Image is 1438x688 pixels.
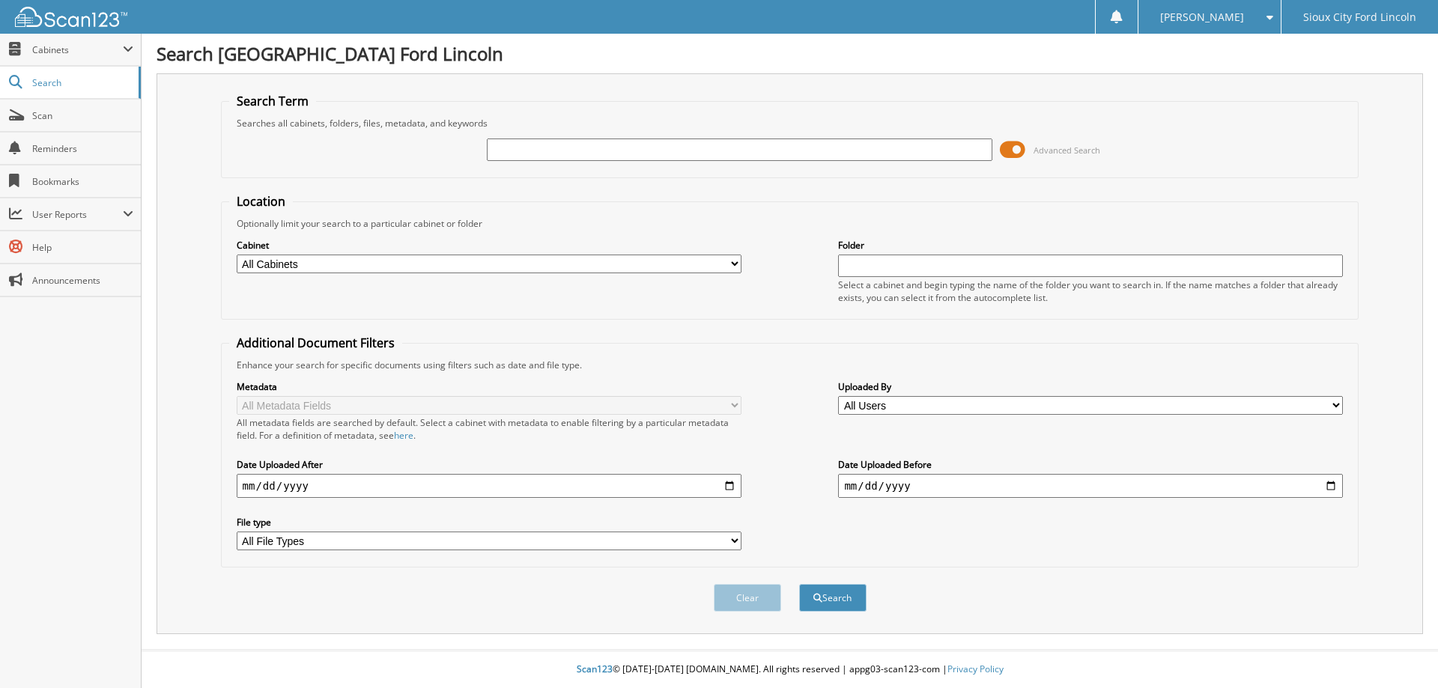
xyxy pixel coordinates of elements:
[237,380,741,393] label: Metadata
[1160,13,1244,22] span: [PERSON_NAME]
[1034,144,1100,156] span: Advanced Search
[32,241,133,254] span: Help
[32,76,131,89] span: Search
[229,217,1351,230] div: Optionally limit your search to a particular cabinet or folder
[32,175,133,188] span: Bookmarks
[838,380,1343,393] label: Uploaded By
[838,239,1343,252] label: Folder
[714,584,781,612] button: Clear
[32,208,123,221] span: User Reports
[32,274,133,287] span: Announcements
[237,474,741,498] input: start
[32,43,123,56] span: Cabinets
[947,663,1004,675] a: Privacy Policy
[838,278,1343,304] div: Select a cabinet and begin typing the name of the folder you want to search in. If the name match...
[229,359,1351,371] div: Enhance your search for specific documents using filters such as date and file type.
[32,109,133,122] span: Scan
[157,41,1423,66] h1: Search [GEOGRAPHIC_DATA] Ford Lincoln
[15,7,127,27] img: scan123-logo-white.svg
[229,93,316,109] legend: Search Term
[229,117,1351,130] div: Searches all cabinets, folders, files, metadata, and keywords
[799,584,867,612] button: Search
[577,663,613,675] span: Scan123
[142,651,1438,688] div: © [DATE]-[DATE] [DOMAIN_NAME]. All rights reserved | appg03-scan123-com |
[394,429,413,442] a: here
[237,416,741,442] div: All metadata fields are searched by default. Select a cabinet with metadata to enable filtering b...
[32,142,133,155] span: Reminders
[229,335,402,351] legend: Additional Document Filters
[1303,13,1416,22] span: Sioux City Ford Lincoln
[229,193,293,210] legend: Location
[237,516,741,529] label: File type
[237,239,741,252] label: Cabinet
[237,458,741,471] label: Date Uploaded After
[838,474,1343,498] input: end
[838,458,1343,471] label: Date Uploaded Before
